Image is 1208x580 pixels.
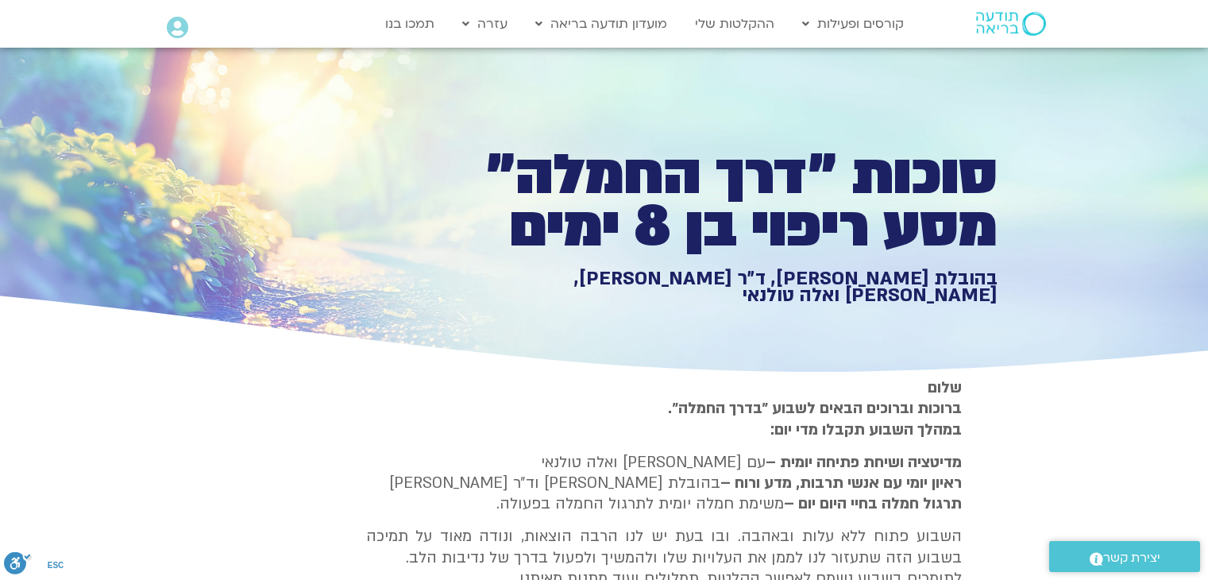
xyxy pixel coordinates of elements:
[784,493,962,514] b: תרגול חמלה בחיי היום יום –
[976,12,1046,36] img: תודעה בריאה
[447,149,998,253] h1: סוכות ״דרך החמלה״ מסע ריפוי בן 8 ימים
[687,9,782,39] a: ההקלטות שלי
[447,270,998,304] h1: בהובלת [PERSON_NAME], ד״ר [PERSON_NAME], [PERSON_NAME] ואלה טולנאי
[668,398,962,439] strong: ברוכות וברוכים הבאים לשבוע ״בדרך החמלה״. במהלך השבוע תקבלו מדי יום:
[794,9,912,39] a: קורסים ופעילות
[1049,541,1200,572] a: יצירת קשר
[377,9,442,39] a: תמכו בנו
[527,9,675,39] a: מועדון תודעה בריאה
[1103,547,1160,569] span: יצירת קשר
[766,452,962,473] strong: מדיטציה ושיחת פתיחה יומית –
[366,452,962,515] p: עם [PERSON_NAME] ואלה טולנאי בהובלת [PERSON_NAME] וד״ר [PERSON_NAME] משימת חמלה יומית לתרגול החמל...
[454,9,515,39] a: עזרה
[928,377,962,398] strong: שלום
[720,473,962,493] b: ראיון יומי עם אנשי תרבות, מדע ורוח –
